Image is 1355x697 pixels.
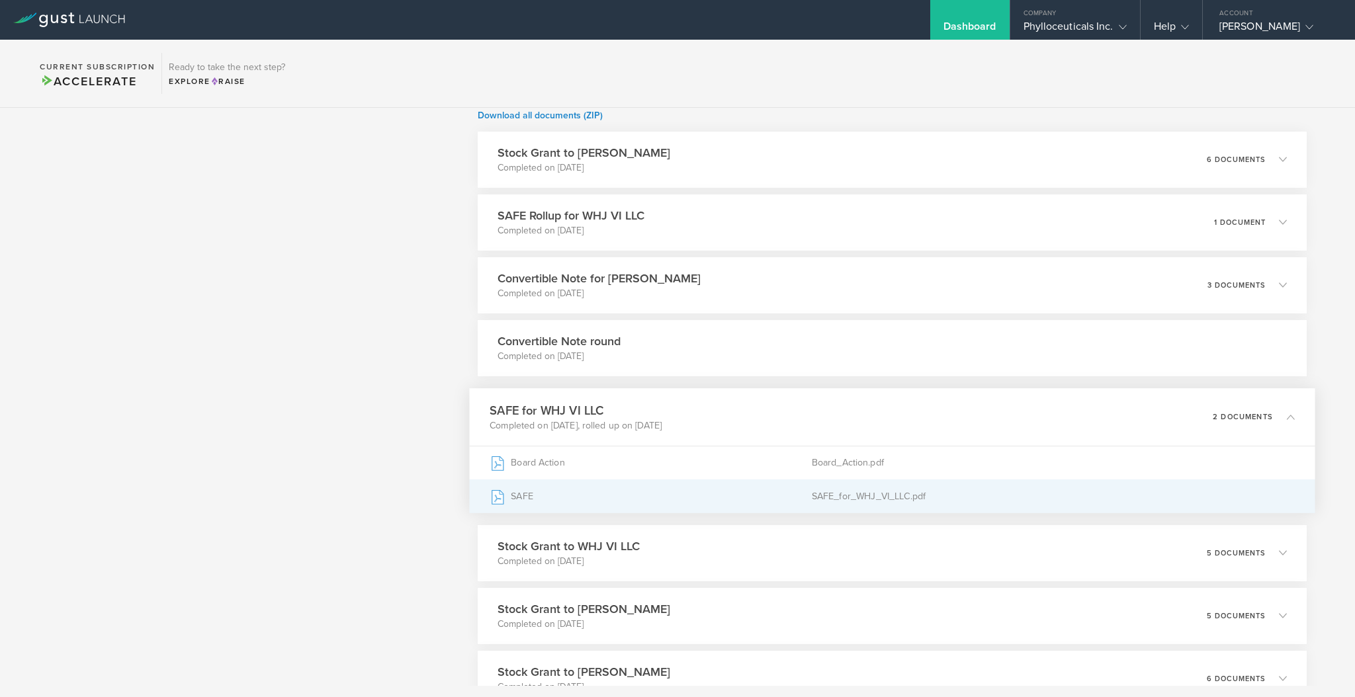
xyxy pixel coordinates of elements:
h2: Current Subscription [40,63,155,71]
h3: Stock Grant to [PERSON_NAME] [498,663,670,680]
div: Ready to take the next step?ExploreRaise [161,53,292,94]
p: 2 documents [1213,413,1273,420]
span: Accelerate [40,74,136,89]
p: 5 documents [1207,550,1266,557]
div: Board Action [490,446,812,479]
h3: SAFE for WHJ VI LLC [490,401,662,419]
h3: Convertible Note round [498,333,621,350]
p: Completed on [DATE] [498,350,621,363]
h3: Stock Grant to [PERSON_NAME] [498,144,670,161]
h3: Ready to take the next step? [169,63,285,72]
p: Completed on [DATE] [498,618,670,631]
div: Help [1154,20,1189,40]
div: Dashboard [943,20,996,40]
p: 3 documents [1207,282,1266,289]
p: Completed on [DATE] [498,680,670,694]
h3: Convertible Note for [PERSON_NAME] [498,270,701,287]
p: Completed on [DATE] [498,555,640,568]
h3: Stock Grant to WHJ VI LLC [498,538,640,555]
p: 1 document [1214,219,1266,226]
p: Completed on [DATE] [498,287,701,300]
p: Completed on [DATE] [498,161,670,175]
a: Download all documents (ZIP) [478,110,603,121]
p: Completed on [DATE] [498,224,644,237]
p: Completed on [DATE], rolled up on [DATE] [490,419,662,432]
span: Raise [210,77,245,86]
div: SAFE [490,479,812,512]
p: 6 documents [1207,675,1266,682]
p: 5 documents [1207,612,1266,620]
div: Explore [169,75,285,87]
div: SAFE_for_WHJ_VI_LLC.pdf [812,479,1295,512]
div: Board_Action.pdf [812,446,1295,479]
div: [PERSON_NAME] [1219,20,1332,40]
h3: SAFE Rollup for WHJ VI LLC [498,207,644,224]
h3: Stock Grant to [PERSON_NAME] [498,600,670,618]
div: Phylloceuticals Inc. [1024,20,1127,40]
p: 6 documents [1207,156,1266,163]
